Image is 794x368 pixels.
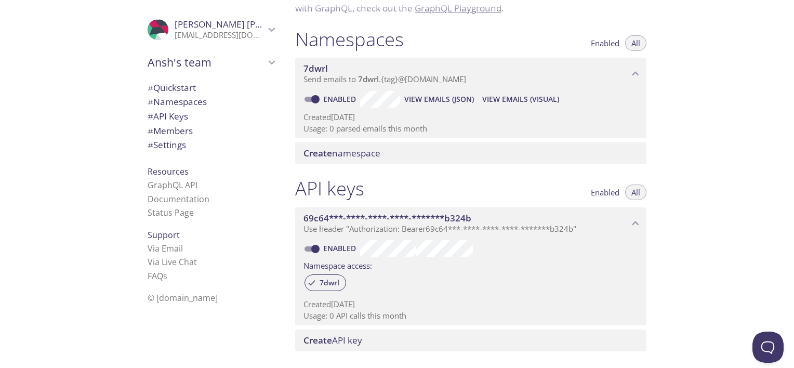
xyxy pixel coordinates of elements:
div: Quickstart [139,81,283,95]
div: Members [139,124,283,138]
p: Usage: 0 parsed emails this month [303,123,638,134]
span: 7dwrl [358,74,379,84]
span: Support [148,229,180,241]
span: 7dwrl [303,62,328,74]
iframe: Help Scout Beacon - Open [752,332,784,363]
span: # [148,139,153,151]
span: # [148,96,153,108]
span: Ansh's team [148,55,265,70]
span: [PERSON_NAME] [PERSON_NAME] [175,18,317,30]
span: Resources [148,166,189,177]
span: Quickstart [148,82,196,94]
a: Enabled [322,243,360,253]
span: namespace [303,147,380,159]
div: Ansh's team [139,49,283,76]
span: API Keys [148,110,188,122]
a: Enabled [322,94,360,104]
div: Create API Key [295,330,646,351]
div: Namespaces [139,95,283,109]
a: GraphQL API [148,179,197,191]
button: Enabled [585,35,626,51]
button: All [625,35,646,51]
span: Namespaces [148,96,207,108]
span: 7dwrl [313,278,346,287]
span: View Emails (Visual) [482,93,559,106]
div: Ansh patel [139,12,283,47]
span: # [148,82,153,94]
p: Created [DATE] [303,299,638,310]
div: Create namespace [295,142,646,164]
button: View Emails (JSON) [400,91,478,108]
span: Create [303,147,332,159]
a: Via Email [148,243,183,254]
a: Status Page [148,207,194,218]
div: Team Settings [139,138,283,152]
button: View Emails (Visual) [478,91,563,108]
button: All [625,185,646,200]
div: 7dwrl [305,274,346,291]
button: Enabled [585,185,626,200]
span: Create [303,334,332,346]
h1: API keys [295,177,364,200]
span: © [DOMAIN_NAME] [148,292,218,304]
span: Settings [148,139,186,151]
span: # [148,125,153,137]
span: Send emails to . {tag} @[DOMAIN_NAME] [303,74,466,84]
div: 7dwrl namespace [295,58,646,90]
h1: Namespaces [295,28,404,51]
span: API key [303,334,362,346]
p: [EMAIL_ADDRESS][DOMAIN_NAME] [175,30,265,41]
a: Documentation [148,193,209,205]
span: View Emails (JSON) [404,93,474,106]
span: # [148,110,153,122]
p: Usage: 0 API calls this month [303,310,638,321]
a: FAQ [148,270,167,282]
p: Created [DATE] [303,112,638,123]
span: s [163,270,167,282]
label: Namespace access: [303,257,372,272]
span: Members [148,125,193,137]
div: API Keys [139,109,283,124]
a: Via Live Chat [148,256,197,268]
